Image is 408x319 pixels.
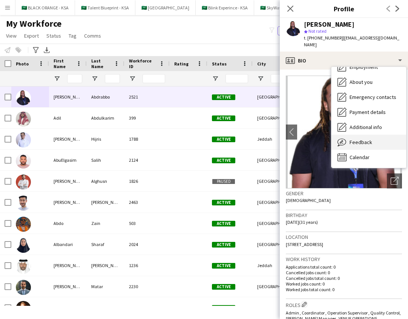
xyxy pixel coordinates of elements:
div: [PERSON_NAME] [49,276,87,297]
div: 2230 [124,276,170,297]
span: Active [212,115,235,121]
span: Active [212,305,235,311]
div: 2521 [124,87,170,107]
div: [GEOGRAPHIC_DATA] [253,150,298,170]
button: Open Filter Menu [54,75,60,82]
span: Comms [84,32,101,39]
a: Status [43,31,64,41]
div: [GEOGRAPHIC_DATA] [253,87,298,107]
p: Worked jobs count: 0 [286,281,402,287]
img: Abdullah Alghusn [16,175,31,190]
span: Additional info [350,124,382,131]
div: [PERSON_NAME] [304,21,354,28]
a: Export [21,31,42,41]
span: [DATE] (31 years) [286,219,318,225]
div: [GEOGRAPHIC_DATA] [253,108,298,128]
input: Workforce ID Filter Input [143,74,165,83]
div: [GEOGRAPHIC_DATA] [253,276,298,297]
div: Additional info [331,120,406,135]
img: Albandari Sharaf [16,238,31,253]
h3: Roles [286,301,402,308]
button: 🇸🇦 BLACK ORANGE - KSA [15,0,75,15]
button: Everyone3,134 [278,26,315,35]
div: About you [331,74,406,90]
p: Cancelled jobs total count: 0 [286,275,402,281]
div: [PERSON_NAME] [87,192,124,213]
div: Alghusn [87,171,124,191]
span: Active [212,137,235,142]
input: First Name Filter Input [67,74,82,83]
span: Employment [350,64,378,70]
span: Active [212,284,235,290]
h3: Gender [286,190,402,197]
div: 1788 [124,129,170,149]
div: 503 [124,213,170,234]
button: 🇸🇦 [GEOGRAPHIC_DATA] [135,0,196,15]
img: Courtley Winter [16,301,31,316]
div: [PERSON_NAME] [49,129,87,149]
div: [PERSON_NAME] [49,171,87,191]
div: Jeddah [253,255,298,276]
div: Employment [331,59,406,74]
button: Open Filter Menu [212,75,219,82]
span: Photo [16,61,29,67]
span: Active [212,94,235,100]
span: Last Name [91,58,111,69]
div: [GEOGRAPHIC_DATA] [253,192,298,213]
img: Mohamed T. Yahya [16,259,31,274]
p: Cancelled jobs count: 0 [286,270,402,275]
div: Bio [280,52,408,70]
span: City [257,61,266,67]
span: My Workforce [6,18,61,29]
button: 🇸🇦 SkyWaves - KSA [254,0,303,15]
div: 1826 [124,171,170,191]
div: [GEOGRAPHIC_DATA] [253,297,298,318]
span: | [EMAIL_ADDRESS][DOMAIN_NAME] [304,35,399,47]
input: Status Filter Input [225,74,248,83]
div: Feedback [331,135,406,150]
span: t. [PHONE_NUMBER] [304,35,343,41]
span: Feedback [350,139,372,146]
a: View [3,31,20,41]
span: [STREET_ADDRESS] [286,242,323,247]
span: Tag [69,32,77,39]
div: 2463 [124,192,170,213]
span: [DEMOGRAPHIC_DATA] [286,197,331,203]
a: Tag [66,31,80,41]
span: Rating [174,61,189,67]
div: Matar [87,276,124,297]
button: Open Filter Menu [129,75,136,82]
img: Adil Abdulkarim [16,111,31,126]
span: About you [350,79,373,85]
div: Courtley [49,297,87,318]
h3: Profile [280,4,408,14]
div: Zain [87,213,124,234]
app-action-btn: Export XLSX [42,46,51,55]
div: Salih [87,150,124,170]
input: City Filter Input [271,74,293,83]
div: [GEOGRAPHIC_DATA] [253,213,298,234]
span: Status [212,61,227,67]
div: 399 [124,108,170,128]
span: Active [212,242,235,248]
div: [GEOGRAPHIC_DATA] [253,234,298,255]
div: Albandari [49,234,87,255]
h3: Location [286,234,402,240]
div: Open photos pop-in [387,173,402,188]
div: Jeddah [253,129,298,149]
img: AbuElgasim Salih [16,153,31,169]
div: Calendar [331,150,406,165]
span: Export [24,32,39,39]
span: Active [212,200,235,205]
div: Abdo [49,213,87,234]
a: Comms [81,31,104,41]
div: Abdulkarim [87,108,124,128]
span: Active [212,263,235,269]
div: Emergency contacts [331,90,406,105]
div: 1236 [124,255,170,276]
img: Ahmed Hijris [16,132,31,147]
div: [PERSON_NAME] [87,255,124,276]
div: Hijris [87,129,124,149]
img: Omar Abdrabbo [16,90,31,105]
span: Workforce ID [129,58,156,69]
